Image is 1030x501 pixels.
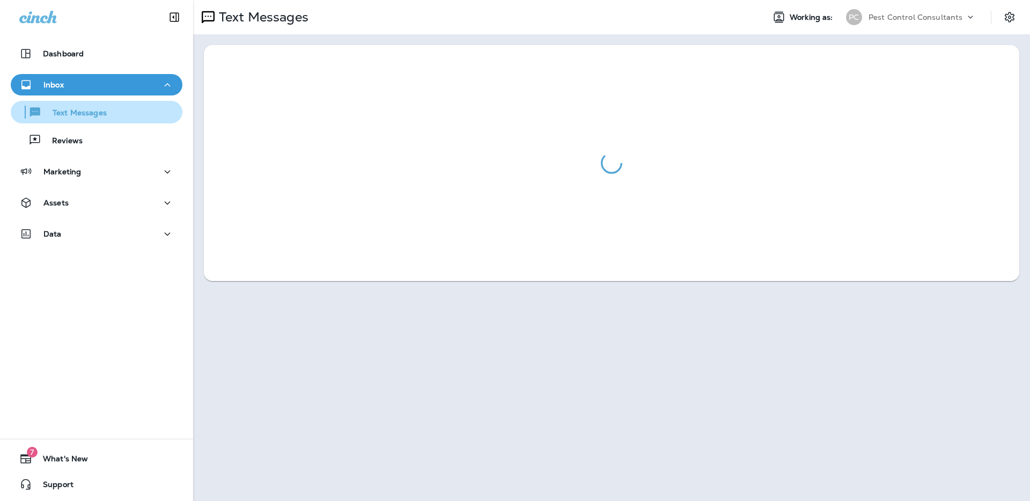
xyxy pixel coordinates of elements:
[43,49,84,58] p: Dashboard
[846,9,862,25] div: PC
[11,448,182,469] button: 7What's New
[43,198,69,207] p: Assets
[42,108,107,119] p: Text Messages
[11,101,182,123] button: Text Messages
[215,9,308,25] p: Text Messages
[869,13,962,21] p: Pest Control Consultants
[11,161,182,182] button: Marketing
[11,192,182,213] button: Assets
[11,74,182,95] button: Inbox
[11,43,182,64] button: Dashboard
[43,167,81,176] p: Marketing
[32,480,73,493] span: Support
[159,6,189,28] button: Collapse Sidebar
[11,129,182,151] button: Reviews
[43,230,62,238] p: Data
[41,136,83,146] p: Reviews
[32,454,88,467] span: What's New
[790,13,835,22] span: Working as:
[1000,8,1019,27] button: Settings
[27,447,38,458] span: 7
[43,80,64,89] p: Inbox
[11,474,182,495] button: Support
[11,223,182,245] button: Data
